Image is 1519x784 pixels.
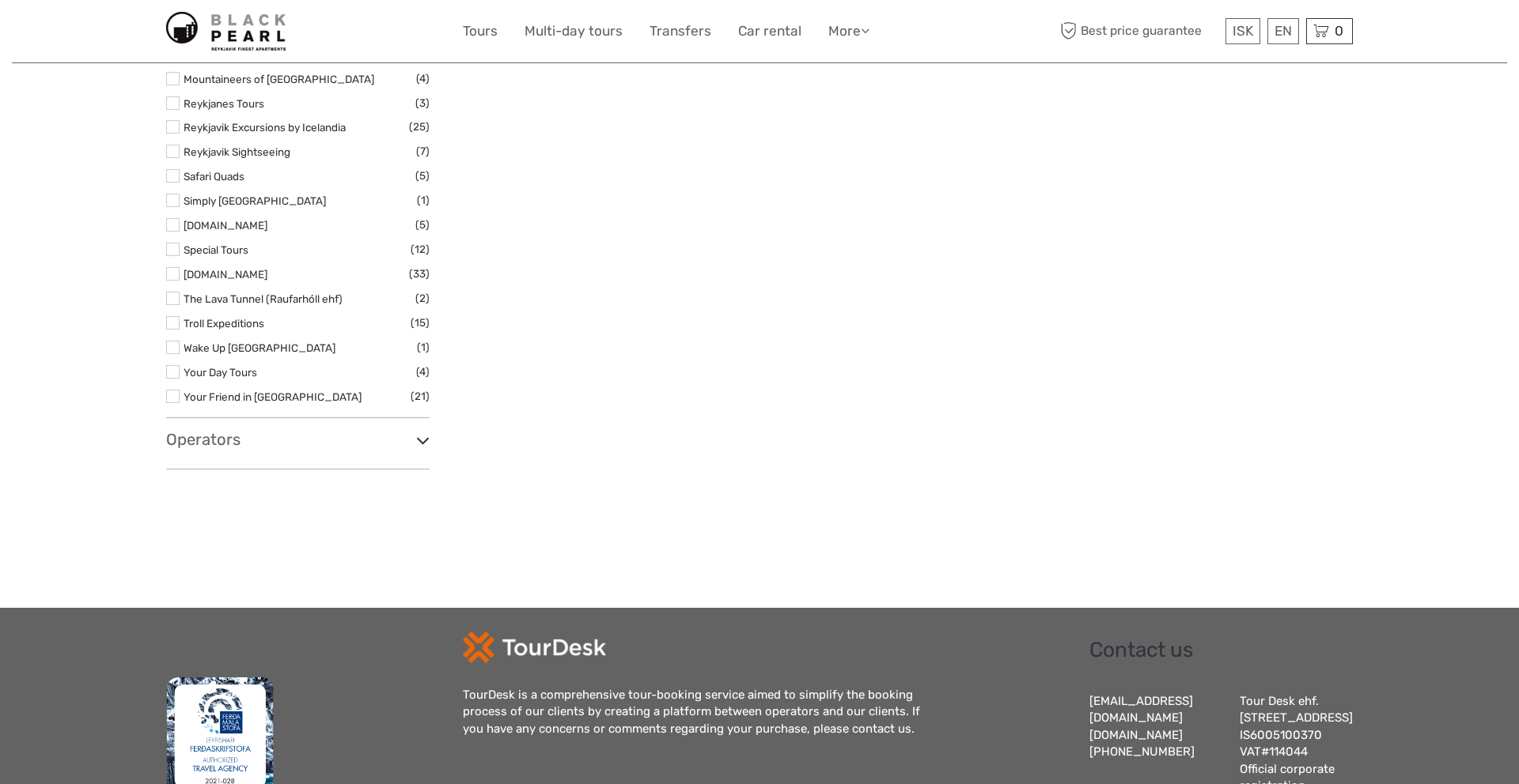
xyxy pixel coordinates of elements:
[184,219,267,232] a: [DOMAIN_NAME]
[417,338,430,356] span: (1)
[184,121,346,134] a: Reykjavik Excursions by Icelandia
[416,70,430,88] span: (4)
[184,341,335,354] a: Wake Up [GEOGRAPHIC_DATA]
[463,20,498,43] a: Tours
[1332,23,1346,39] span: 0
[415,167,430,185] span: (5)
[184,145,290,158] a: Reykjavik Sightseeing
[184,317,264,330] a: Troll Expeditions
[525,20,623,43] a: Multi-day tours
[415,94,430,112] span: (3)
[1089,638,1353,663] h2: Contact us
[184,97,264,110] a: Reykjanes Tours
[184,170,244,183] a: Safari Quads
[182,24,201,43] button: Open LiveChat chat widget
[166,430,430,449] h3: Operators
[1089,728,1183,742] a: [DOMAIN_NAME]
[411,387,430,405] span: (21)
[463,687,938,737] div: TourDesk is a comprehensive tour-booking service aimed to simplify the booking process of our cli...
[417,191,430,209] span: (1)
[415,289,430,307] span: (2)
[409,265,430,283] span: (33)
[416,363,430,381] span: (4)
[411,240,430,258] span: (12)
[738,20,801,43] a: Car rental
[184,268,267,281] a: [DOMAIN_NAME]
[184,194,326,207] a: Simply [GEOGRAPHIC_DATA]
[184,73,374,85] a: Mountaineers of [GEOGRAPHIC_DATA]
[1056,18,1222,44] span: Best price guarantee
[184,243,248,256] a: Special Tours
[1233,23,1253,39] span: ISK
[416,142,430,160] span: (7)
[184,366,257,379] a: Your Day Tours
[463,631,606,663] img: td-logo-white.png
[411,314,430,332] span: (15)
[415,216,430,234] span: (5)
[184,292,343,305] a: The Lava Tunnel (Raufarhóll ehf)
[184,390,362,403] a: Your Friend in [GEOGRAPHIC_DATA]
[22,28,179,40] p: We're away right now. Please check back later!
[409,118,430,136] span: (25)
[650,20,711,43] a: Transfers
[1267,18,1299,44] div: EN
[828,20,869,43] a: More
[166,12,286,51] img: 5-be505350-29ba-4bf9-aa91-a363fa67fcbf_logo_small.jpg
